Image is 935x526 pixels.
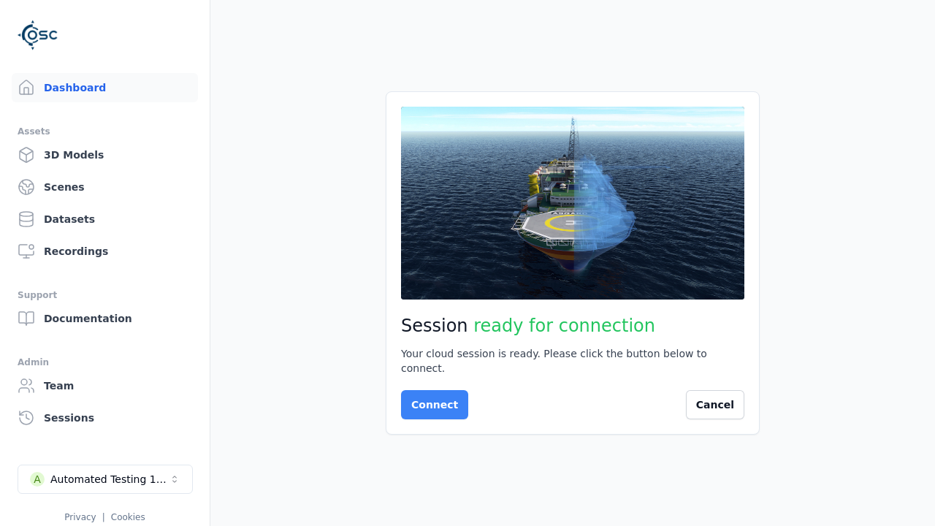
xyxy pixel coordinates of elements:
[473,316,655,336] span: ready for connection
[64,512,96,522] a: Privacy
[30,472,45,487] div: A
[12,403,198,432] a: Sessions
[401,390,468,419] button: Connect
[12,237,198,266] a: Recordings
[12,140,198,169] a: 3D Models
[18,465,193,494] button: Select a workspace
[18,15,58,56] img: Logo
[401,346,744,376] div: Your cloud session is ready. Please click the button below to connect.
[12,304,198,333] a: Documentation
[12,371,198,400] a: Team
[18,354,192,371] div: Admin
[50,472,169,487] div: Automated Testing 1 - Playwright
[12,73,198,102] a: Dashboard
[12,172,198,202] a: Scenes
[686,390,744,419] button: Cancel
[401,314,744,338] h2: Session
[18,286,192,304] div: Support
[111,512,145,522] a: Cookies
[12,205,198,234] a: Datasets
[102,512,105,522] span: |
[18,123,192,140] div: Assets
